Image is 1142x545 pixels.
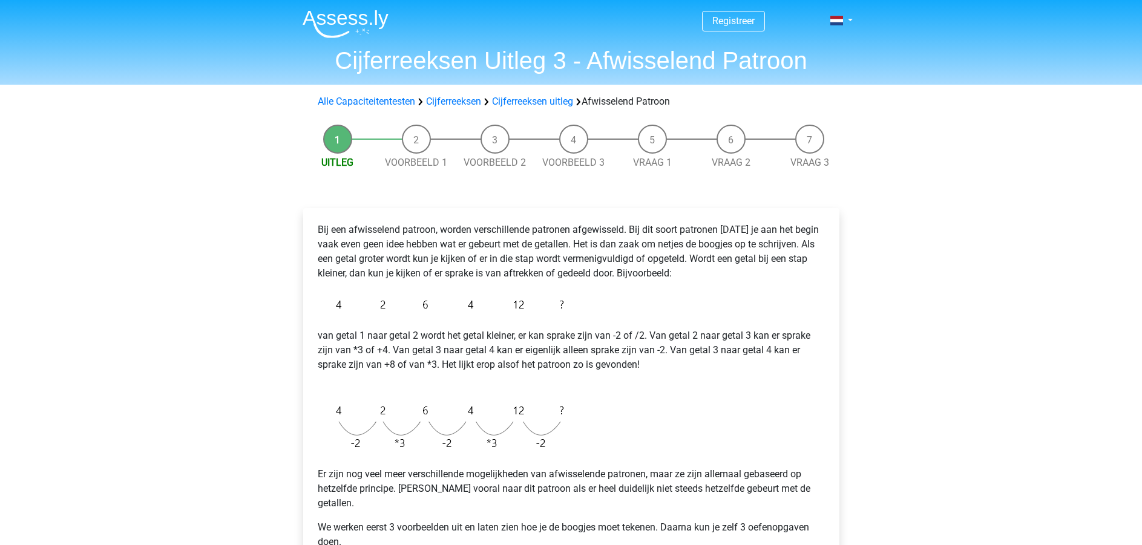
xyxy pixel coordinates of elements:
[712,157,750,168] a: Vraag 2
[293,46,850,75] h1: Cijferreeksen Uitleg 3 - Afwisselend Patroon
[318,328,825,387] p: van getal 1 naar getal 2 wordt het getal kleiner, er kan sprake zijn van -2 of /2. Van getal 2 na...
[633,157,672,168] a: Vraag 1
[318,467,825,511] p: Er zijn nog veel meer verschillende mogelijkheden van afwisselende patronen, maar ze zijn allemaa...
[426,96,481,107] a: Cijferreeksen
[318,96,415,107] a: Alle Capaciteitentesten
[318,396,570,457] img: Alternating_Example_intro_2.png
[712,15,755,27] a: Registreer
[318,290,570,319] img: Alternating_Example_intro_1.png
[385,157,447,168] a: Voorbeeld 1
[464,157,526,168] a: Voorbeeld 2
[313,94,830,109] div: Afwisselend Patroon
[790,157,829,168] a: Vraag 3
[303,10,389,38] img: Assessly
[542,157,605,168] a: Voorbeeld 3
[321,157,353,168] a: Uitleg
[492,96,573,107] a: Cijferreeksen uitleg
[318,223,825,281] p: Bij een afwisselend patroon, worden verschillende patronen afgewisseld. Bij dit soort patronen [D...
